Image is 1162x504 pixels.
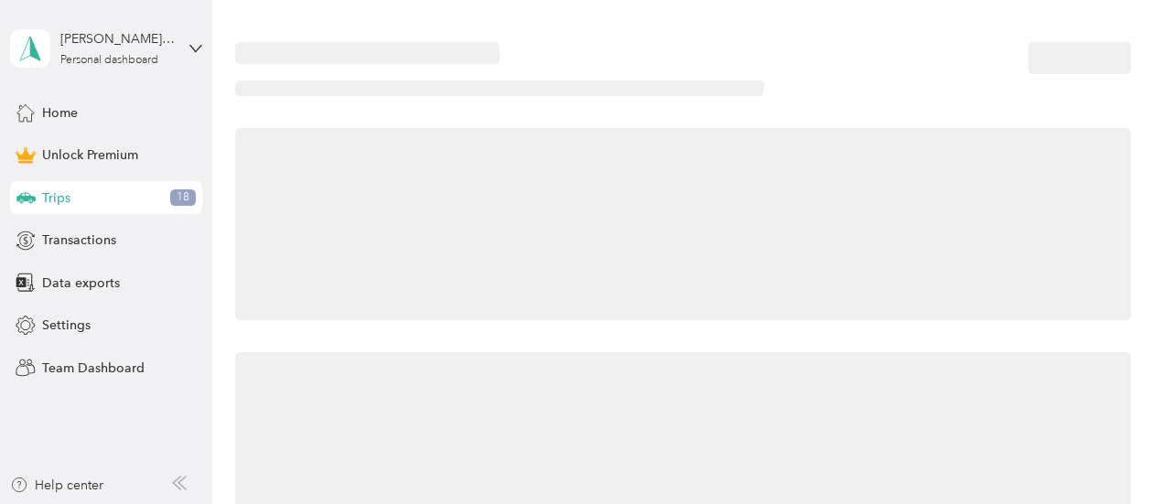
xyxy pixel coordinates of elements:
[42,359,145,378] span: Team Dashboard
[60,55,158,66] div: Personal dashboard
[42,188,70,208] span: Trips
[60,29,175,48] div: [PERSON_NAME][EMAIL_ADDRESS][DOMAIN_NAME]
[170,189,196,206] span: 18
[42,145,138,165] span: Unlock Premium
[42,273,120,293] span: Data exports
[42,103,78,123] span: Home
[42,316,91,335] span: Settings
[1060,402,1162,504] iframe: Everlance-gr Chat Button Frame
[10,476,103,495] button: Help center
[42,231,116,250] span: Transactions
